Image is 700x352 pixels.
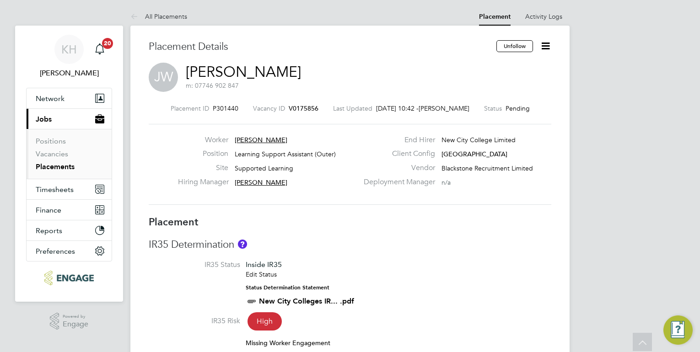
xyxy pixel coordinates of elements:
[26,35,112,79] a: KH[PERSON_NAME]
[178,149,228,159] label: Position
[50,313,89,330] a: Powered byEngage
[130,12,187,21] a: All Placements
[663,315,693,345] button: Engage Resource Center
[333,104,372,112] label: Last Updated
[27,179,112,199] button: Timesheets
[36,226,62,235] span: Reports
[102,38,113,49] span: 20
[358,149,435,159] label: Client Config
[358,163,435,173] label: Vendor
[235,178,287,187] span: [PERSON_NAME]
[44,271,93,285] img: ncclondon-logo-retina.png
[479,13,511,21] a: Placement
[149,316,240,326] label: IR35 Risk
[442,164,533,172] span: Blackstone Recruitment Limited
[36,162,75,171] a: Placements
[186,63,301,81] a: [PERSON_NAME]
[248,312,282,331] span: High
[149,63,178,92] span: JW
[484,104,502,112] label: Status
[149,260,240,270] label: IR35 Status
[178,177,228,187] label: Hiring Manager
[442,150,507,158] span: [GEOGRAPHIC_DATA]
[36,149,68,158] a: Vacancies
[27,241,112,261] button: Preferences
[525,12,562,21] a: Activity Logs
[27,88,112,108] button: Network
[26,271,112,285] a: Go to home page
[246,284,329,291] strong: Status Determination Statement
[63,320,88,328] span: Engage
[36,247,75,256] span: Preferences
[376,104,419,112] span: [DATE] 10:42 -
[235,164,293,172] span: Supported Learning
[36,137,66,145] a: Positions
[149,40,490,53] h3: Placement Details
[149,238,551,251] h3: IR35 Determination
[63,313,88,320] span: Powered by
[27,109,112,129] button: Jobs
[289,104,318,112] span: V0175856
[15,26,123,302] nav: Main navigation
[27,129,112,179] div: Jobs
[246,339,551,347] div: Missing Worker Engagement
[358,135,435,145] label: End Hirer
[171,104,209,112] label: Placement ID
[178,163,228,173] label: Site
[442,178,451,187] span: n/a
[419,104,469,112] span: [PERSON_NAME]
[36,94,65,103] span: Network
[496,40,533,52] button: Unfollow
[506,104,530,112] span: Pending
[238,240,247,249] button: About IR35
[91,35,109,64] a: 20
[36,185,74,194] span: Timesheets
[235,136,287,144] span: [PERSON_NAME]
[213,104,238,112] span: P301440
[246,270,277,278] a: Edit Status
[178,135,228,145] label: Worker
[61,43,77,55] span: KH
[149,216,199,228] b: Placement
[259,297,354,305] a: New City Colleges IR... .pdf
[358,177,435,187] label: Deployment Manager
[246,260,282,269] span: Inside IR35
[27,200,112,220] button: Finance
[27,220,112,240] button: Reports
[26,68,112,79] span: Kirsty Hanmore
[235,150,336,158] span: Learning Support Assistant (Outer)
[442,136,516,144] span: New City College Limited
[36,115,52,123] span: Jobs
[186,81,239,90] span: m: 07746 902 847
[253,104,285,112] label: Vacancy ID
[36,206,61,214] span: Finance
